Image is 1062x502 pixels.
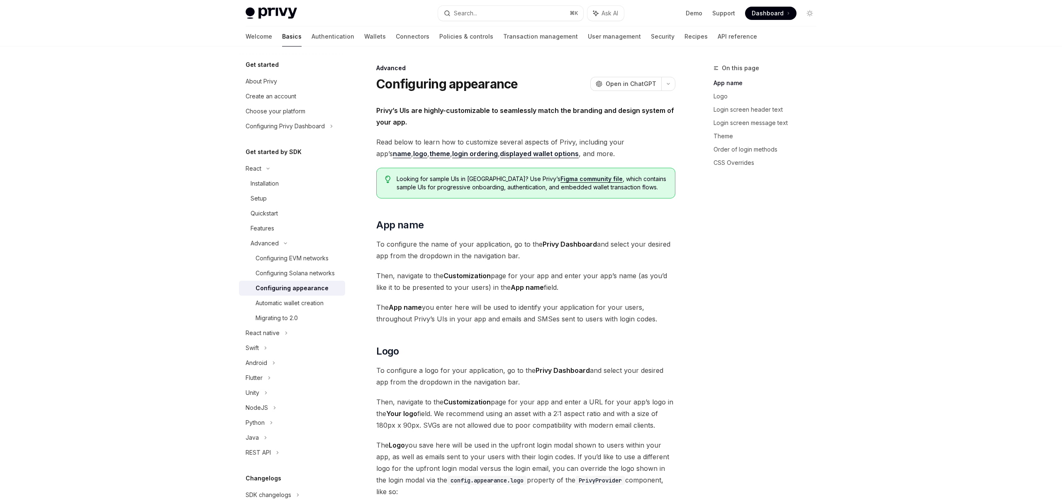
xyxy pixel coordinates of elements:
button: Toggle dark mode [803,7,816,20]
strong: App name [389,303,422,311]
div: Create an account [246,91,296,101]
a: Basics [282,27,302,47]
div: About Privy [246,76,277,86]
div: NodeJS [246,403,268,413]
span: To configure the name of your application, go to the and select your desired app from the dropdow... [376,238,675,262]
div: Advanced [251,238,279,248]
div: Quickstart [251,208,278,218]
a: Theme [714,130,823,143]
strong: Privy’s UIs are highly-customizable to seamlessly match the branding and design system of your app. [376,106,674,126]
a: displayed wallet options [500,149,579,158]
div: Installation [251,179,279,189]
span: On this page [722,63,759,73]
a: Choose your platform [239,104,345,119]
button: Open in ChatGPT [590,77,661,91]
a: Dashboard [745,7,796,20]
span: Ask AI [602,9,618,17]
h5: Changelogs [246,473,281,483]
div: Unity [246,388,259,398]
a: Order of login methods [714,143,823,156]
strong: Customization [443,272,491,280]
h5: Get started by SDK [246,147,302,157]
div: Python [246,418,265,428]
div: Setup [251,193,267,203]
button: Search...⌘K [438,6,583,21]
a: Welcome [246,27,272,47]
div: Configuring Privy Dashboard [246,121,325,131]
a: Migrating to 2.0 [239,311,345,326]
span: Dashboard [752,9,784,17]
a: App name [714,76,823,90]
a: User management [588,27,641,47]
strong: App name [511,283,544,291]
div: React [246,164,261,174]
a: Demo [686,9,702,17]
a: Quickstart [239,206,345,221]
div: Advanced [376,64,675,72]
div: Flutter [246,373,263,383]
a: Policies & controls [439,27,493,47]
div: Search... [454,8,477,18]
div: Automatic wallet creation [256,298,324,308]
div: SDK changelogs [246,490,291,500]
a: Create an account [239,89,345,104]
span: Then, navigate to the page for your app and enter a URL for your app’s logo in the field. We reco... [376,396,675,431]
code: PrivyProvider [575,476,625,485]
strong: Your logo [386,409,417,418]
div: Features [251,223,274,233]
span: Logo [376,345,399,358]
a: Configuring appearance [239,281,345,296]
div: Swift [246,343,259,353]
span: Open in ChatGPT [606,80,656,88]
a: Figma community file [560,175,623,183]
a: Features [239,221,345,236]
span: App name [376,218,424,232]
span: Read below to learn how to customize several aspects of Privy, including your app’s , , , , , and... [376,136,675,159]
a: Logo [714,90,823,103]
a: Support [712,9,735,17]
a: logo [413,149,427,158]
a: Wallets [364,27,386,47]
div: Choose your platform [246,106,305,116]
span: ⌘ K [570,10,578,17]
a: Login screen message text [714,116,823,130]
img: light logo [246,7,297,19]
svg: Tip [385,176,391,183]
strong: Privy Dashboard [543,240,597,248]
a: name [393,149,411,158]
a: Configuring Solana networks [239,266,345,281]
span: To configure a logo for your application, go to the and select your desired app from the dropdown... [376,365,675,388]
a: login ordering [452,149,498,158]
a: Connectors [396,27,429,47]
div: Configuring appearance [256,283,329,293]
span: The you save here will be used in the upfront login modal shown to users within your app, as well... [376,439,675,497]
a: Setup [239,191,345,206]
code: config.appearance.logo [447,476,527,485]
div: React native [246,328,280,338]
a: Automatic wallet creation [239,296,345,311]
a: Installation [239,176,345,191]
div: Configuring Solana networks [256,268,335,278]
strong: Logo [389,441,405,449]
div: Android [246,358,267,368]
span: The you enter here will be used to identify your application for your users, throughout Privy’s U... [376,301,675,325]
a: Transaction management [503,27,578,47]
a: CSS Overrides [714,156,823,169]
button: Ask AI [587,6,624,21]
a: About Privy [239,74,345,89]
span: Then, navigate to the page for your app and enter your app’s name (as you’d like it to be present... [376,270,675,293]
a: theme [429,149,450,158]
a: API reference [718,27,757,47]
div: REST API [246,448,271,458]
a: Login screen header text [714,103,823,116]
a: Configuring EVM networks [239,251,345,266]
strong: Privy Dashboard [536,366,590,375]
div: Configuring EVM networks [256,253,329,263]
a: Authentication [312,27,354,47]
h1: Configuring appearance [376,76,518,91]
strong: Customization [443,398,491,406]
span: Looking for sample UIs in [GEOGRAPHIC_DATA]? Use Privy’s , which contains sample UIs for progress... [397,175,667,191]
h5: Get started [246,60,279,70]
a: Recipes [684,27,708,47]
div: Java [246,433,259,443]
